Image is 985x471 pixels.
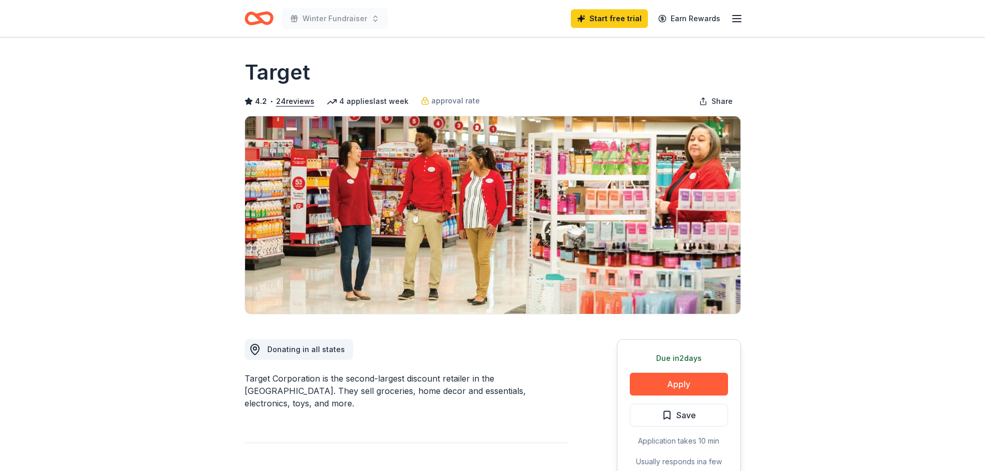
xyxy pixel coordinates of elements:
[245,116,740,314] img: Image for Target
[711,95,733,108] span: Share
[282,8,388,29] button: Winter Fundraiser
[630,352,728,364] div: Due in 2 days
[652,9,726,28] a: Earn Rewards
[571,9,648,28] a: Start free trial
[630,404,728,427] button: Save
[276,95,314,108] button: 24reviews
[327,95,408,108] div: 4 applies last week
[630,435,728,447] div: Application takes 10 min
[431,95,480,107] span: approval rate
[267,345,345,354] span: Donating in all states
[630,373,728,396] button: Apply
[245,58,310,87] h1: Target
[421,95,480,107] a: approval rate
[269,97,273,105] span: •
[245,372,567,409] div: Target Corporation is the second-largest discount retailer in the [GEOGRAPHIC_DATA]. They sell gr...
[676,408,696,422] span: Save
[302,12,367,25] span: Winter Fundraiser
[245,6,274,31] a: Home
[255,95,267,108] span: 4.2
[691,91,741,112] button: Share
